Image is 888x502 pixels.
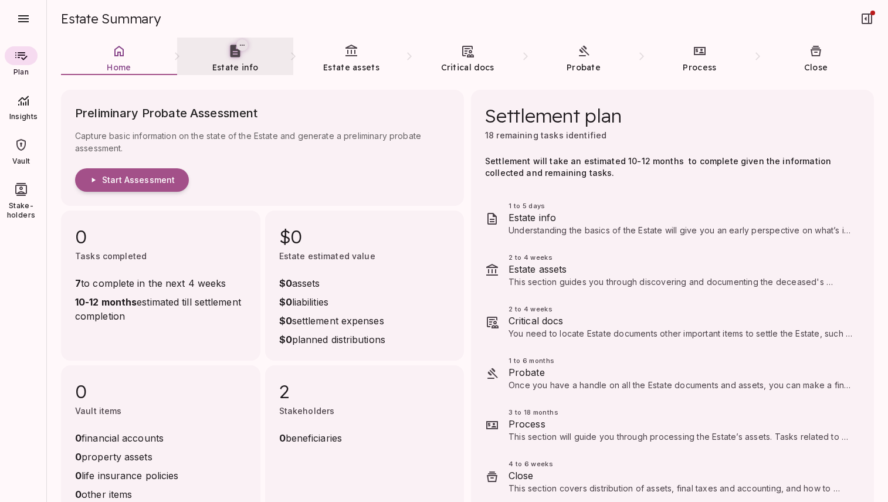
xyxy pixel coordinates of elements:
span: Estate info [509,211,855,225]
span: Start Assessment [102,175,175,185]
strong: 0 [75,470,82,481]
div: 2 to 4 weeksEstate assetsThis section guides you through discovering and documenting the deceased... [471,245,874,296]
span: This section will guide you through processing the Estate’s assets. Tasks related to your specifi... [509,432,853,465]
div: 1 to 6 monthsProbateOnce you have a handle on all the Estate documents and assets, you can make a... [471,348,874,399]
span: 3 to 18 months [509,408,855,417]
span: Estate assets [509,262,855,276]
span: Estate assets [323,62,379,73]
span: Insights [2,112,45,121]
span: Critical docs [509,314,855,328]
span: beneficiaries [279,431,342,445]
span: Preliminary Probate Assessment [75,104,450,130]
div: 0Tasks completed7to complete in the next 4 weeks10-12 monthsestimated till settlement completion [61,211,260,361]
span: Capture basic information on the state of the Estate and generate a preliminary probate assessment. [75,130,450,154]
span: Estate estimated value [279,251,375,261]
span: Plan [13,67,29,77]
button: Start Assessment [75,168,189,192]
span: Process [509,417,855,431]
span: 1 to 6 months [509,356,855,365]
span: planned distributions [279,333,385,347]
span: 18 remaining tasks identified [485,130,606,140]
span: Once you have a handle on all the Estate documents and assets, you can make a final determination... [509,380,853,449]
span: liabilities [279,295,385,309]
strong: $0 [279,334,292,345]
span: Settlement plan [485,104,621,127]
span: 0 [75,379,246,403]
span: Home [107,62,131,73]
span: assets [279,276,385,290]
span: 0 [75,225,246,248]
strong: 0 [75,489,82,500]
span: 1 to 5 days [509,201,855,211]
span: Close [509,469,855,483]
strong: $0 [279,296,292,308]
span: Estate Summary [61,11,161,27]
span: Probate [509,365,855,379]
span: 4 to 6 weeks [509,459,855,469]
span: $0 [279,225,450,248]
div: 1 to 5 daysEstate infoUnderstanding the basics of the Estate will give you an early perspective o... [471,193,874,245]
span: You need to locate Estate documents other important items to settle the Estate, such as insurance... [509,328,852,374]
span: settlement expenses [279,314,385,328]
span: property assets [75,450,178,464]
span: 2 [279,379,450,403]
strong: 0 [75,432,82,444]
span: financial accounts [75,431,178,445]
span: other items [75,487,178,501]
span: Critical docs [441,62,494,73]
span: Close [804,62,828,73]
span: Vault [12,157,30,166]
div: Insights [2,86,45,127]
span: Probate [567,62,601,73]
p: Understanding the basics of the Estate will give you an early perspective on what’s in store for ... [509,225,855,236]
span: Vault items [75,406,122,416]
div: 2 to 4 weeksCritical docsYou need to locate Estate documents other important items to settle the ... [471,296,874,348]
strong: $0 [279,315,292,327]
strong: $0 [279,277,292,289]
span: Estate info [212,62,258,73]
span: 2 to 4 weeks [509,304,855,314]
span: 2 to 4 weeks [509,253,855,262]
span: This section guides you through discovering and documenting the deceased's financial assets and l... [509,277,849,334]
strong: 0 [75,451,82,463]
strong: 0 [279,432,286,444]
span: Tasks completed [75,251,147,261]
span: Process [683,62,716,73]
span: Settlement will take an estimated 10-12 months to complete given the information collected and re... [485,156,833,178]
strong: 10-12 months [75,296,137,308]
div: 3 to 18 monthsProcessThis section will guide you through processing the Estate’s assets. Tasks re... [471,399,874,451]
div: $0Estate estimated value$0assets$0liabilities$0settlement expenses$0planned distributions [265,211,465,361]
span: life insurance policies [75,469,178,483]
strong: 7 [75,277,81,289]
span: to complete in the next 4 weeks [75,276,246,290]
span: Stakeholders [279,406,335,416]
span: estimated till settlement completion [75,295,246,323]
